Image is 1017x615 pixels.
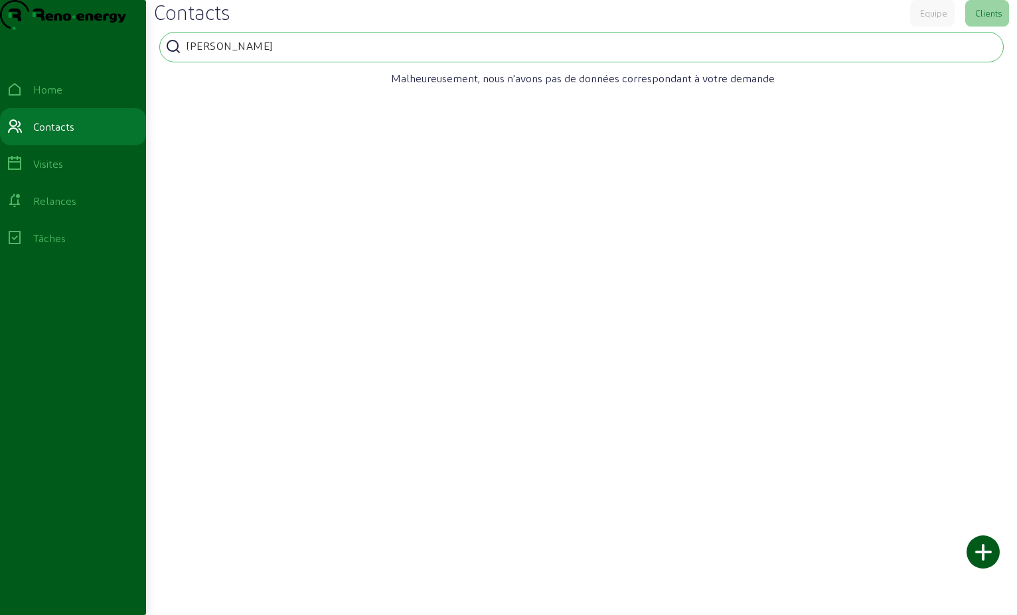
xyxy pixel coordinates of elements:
div: Clients [975,7,1002,19]
div: Contacts [33,119,74,135]
span: Malheureusement, nous n'avons pas de données correspondant à votre demande [391,70,775,86]
div: Equipe [920,7,947,19]
div: Relances [33,193,76,209]
div: Tâches [33,230,66,246]
div: Home [33,82,62,98]
div: Visites [33,156,63,172]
